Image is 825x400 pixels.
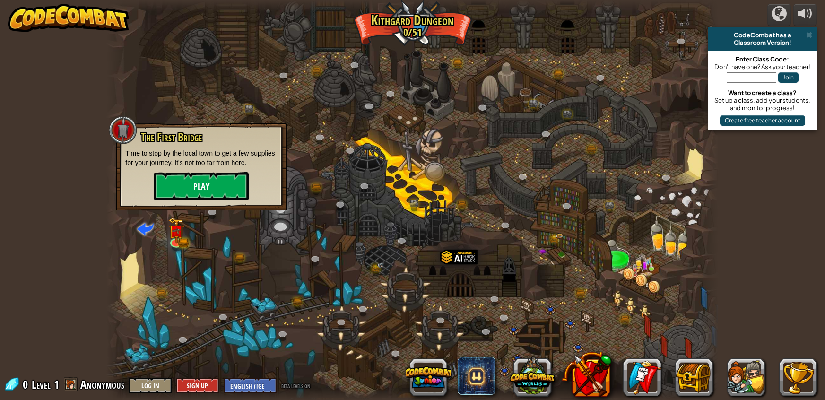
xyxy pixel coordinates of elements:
img: portrait.png [377,262,385,268]
p: Time to stop by the local town to get a few supplies for your journey. It's not too far from here. [125,148,278,167]
img: bronze-chest.png [178,238,189,247]
div: Set up a class, add your students, and monitor progress! [713,96,812,112]
button: Sign Up [176,378,219,393]
button: Adjust volume [793,4,817,26]
div: Enter Class Code: [713,55,812,63]
div: Classroom Version! [712,39,813,46]
span: The First Bridge [141,129,202,145]
div: CodeCombat has a [712,31,813,39]
span: Anonymous [80,377,124,392]
div: Don't have one? Ask your teacher! [713,63,812,70]
img: portrait.png [556,234,563,239]
div: Want to create a class? [713,89,812,96]
span: Level [32,377,51,392]
span: 0 [23,377,31,392]
img: level-banner-unlock.png [168,217,184,244]
img: CodeCombat - Learn how to code by playing a game [8,4,129,32]
button: Join [778,72,799,83]
button: Play [154,172,249,200]
img: portrait.png [172,227,181,235]
span: 1 [54,377,59,392]
span: beta levels on [281,381,310,390]
button: Log In [129,378,172,393]
button: Campaigns [767,4,791,26]
button: Create free teacher account [720,115,805,126]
